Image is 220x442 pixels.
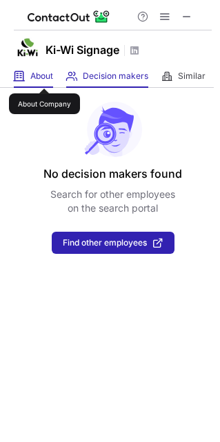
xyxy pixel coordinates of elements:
[52,232,174,254] button: Find other employees
[28,8,110,25] img: ContactOut v5.3.10
[83,71,148,82] span: Decision makers
[14,34,41,62] img: 837672b64cbbc45cce8115574e191a72
[46,42,119,58] h1: Ki-Wi Signage
[63,238,147,248] span: Find other employees
[178,71,206,82] span: Similar
[30,71,53,82] span: About
[50,187,175,215] p: Search for other employees on the search portal
[43,165,182,182] header: No decision makers found
[83,102,143,157] img: No leads found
